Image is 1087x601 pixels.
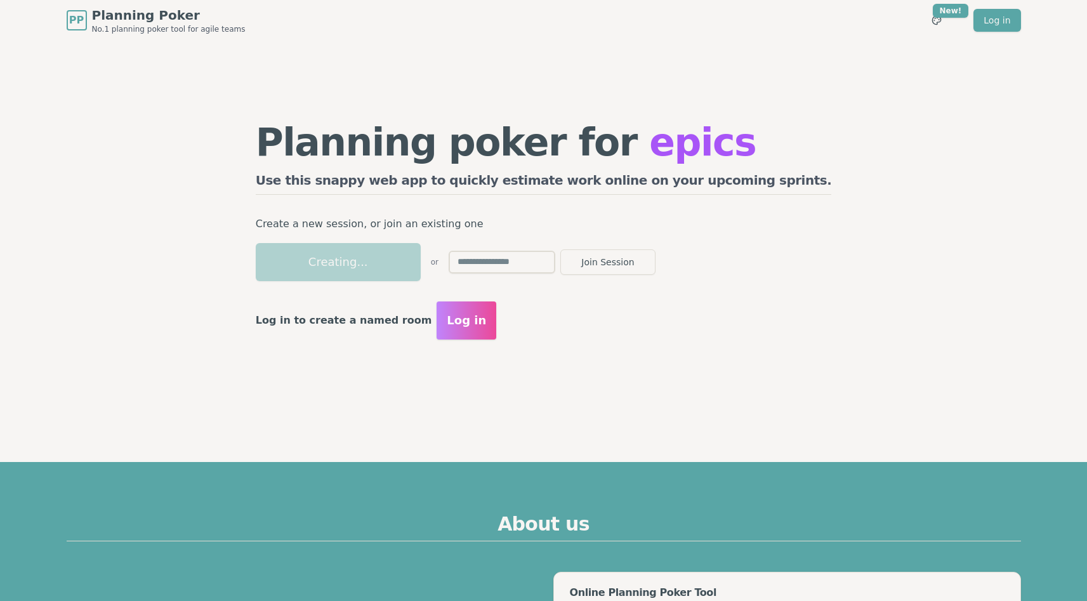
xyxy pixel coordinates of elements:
a: PPPlanning PokerNo.1 planning poker tool for agile teams [67,6,246,34]
p: Log in to create a named room [256,312,432,329]
span: No.1 planning poker tool for agile teams [92,24,246,34]
span: epics [649,120,756,164]
div: New! [933,4,969,18]
span: Planning Poker [92,6,246,24]
button: New! [925,9,948,32]
h2: About us [67,513,1021,541]
span: or [431,257,438,267]
div: Online Planning Poker Tool [569,588,1005,598]
a: Log in [973,9,1020,32]
button: Join Session [560,249,655,275]
p: Create a new session, or join an existing one [256,215,832,233]
span: Log in [447,312,486,329]
h1: Planning poker for [256,123,832,161]
button: Log in [437,301,496,340]
span: PP [69,13,84,28]
h2: Use this snappy web app to quickly estimate work online on your upcoming sprints. [256,171,832,195]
